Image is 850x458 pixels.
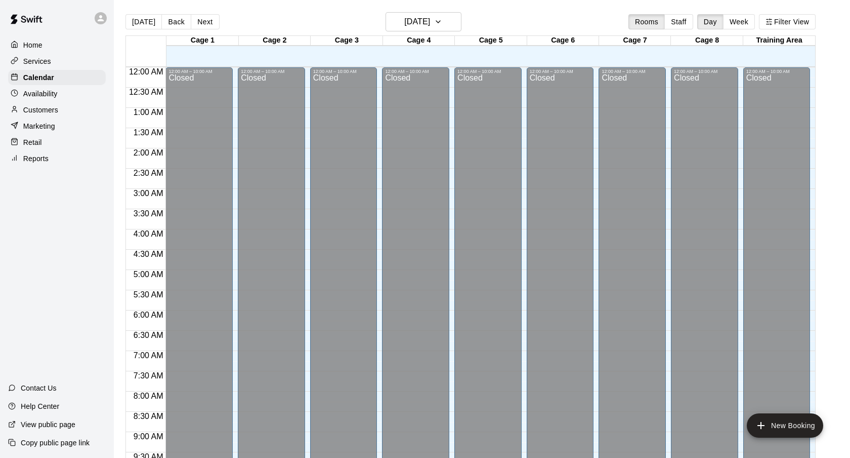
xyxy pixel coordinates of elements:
[8,86,106,101] a: Availability
[191,14,219,29] button: Next
[697,14,724,29] button: Day
[131,392,166,400] span: 8:00 AM
[602,69,663,74] div: 12:00 AM – 10:00 AM
[385,69,446,74] div: 12:00 AM – 10:00 AM
[723,14,755,29] button: Week
[671,36,743,46] div: Cage 8
[527,36,599,46] div: Cage 6
[131,250,166,258] span: 4:30 AM
[241,69,302,74] div: 12:00 AM – 10:00 AM
[746,69,807,74] div: 12:00 AM – 10:00 AM
[23,40,42,50] p: Home
[126,88,166,96] span: 12:30 AM
[126,67,166,76] span: 12:00 AM
[21,401,59,411] p: Help Center
[239,36,311,46] div: Cage 2
[131,209,166,218] span: 3:30 AM
[168,69,230,74] div: 12:00 AM – 10:00 AM
[311,36,382,46] div: Cage 3
[383,36,455,46] div: Cage 4
[23,105,58,115] p: Customers
[23,137,42,147] p: Retail
[404,15,430,29] h6: [DATE]
[747,413,823,438] button: add
[313,69,374,74] div: 12:00 AM – 10:00 AM
[530,69,591,74] div: 12:00 AM – 10:00 AM
[628,14,665,29] button: Rooms
[8,151,106,166] a: Reports
[131,189,166,198] span: 3:00 AM
[8,135,106,150] a: Retail
[166,36,238,46] div: Cage 1
[21,383,57,393] p: Contact Us
[23,154,49,164] p: Reports
[8,102,106,118] a: Customers
[743,36,815,46] div: Training Area
[674,69,735,74] div: 12:00 AM – 10:00 AM
[131,351,166,360] span: 7:00 AM
[131,290,166,299] span: 5:30 AM
[131,169,166,177] span: 2:30 AM
[131,331,166,339] span: 6:30 AM
[664,14,693,29] button: Staff
[21,419,75,430] p: View public page
[131,270,166,279] span: 5:00 AM
[21,438,90,448] p: Copy public page link
[131,311,166,319] span: 6:00 AM
[23,89,58,99] p: Availability
[131,230,166,238] span: 4:00 AM
[23,121,55,131] p: Marketing
[8,37,106,53] a: Home
[161,14,191,29] button: Back
[386,12,461,31] button: [DATE]
[23,56,51,66] p: Services
[131,371,166,380] span: 7:30 AM
[131,412,166,421] span: 8:30 AM
[131,128,166,137] span: 1:30 AM
[8,119,106,134] a: Marketing
[457,69,519,74] div: 12:00 AM – 10:00 AM
[23,72,54,83] p: Calendar
[131,148,166,157] span: 2:00 AM
[455,36,527,46] div: Cage 5
[131,108,166,117] span: 1:00 AM
[131,432,166,441] span: 9:00 AM
[8,70,106,85] a: Calendar
[759,14,816,29] button: Filter View
[599,36,671,46] div: Cage 7
[8,54,106,69] a: Services
[125,14,162,29] button: [DATE]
